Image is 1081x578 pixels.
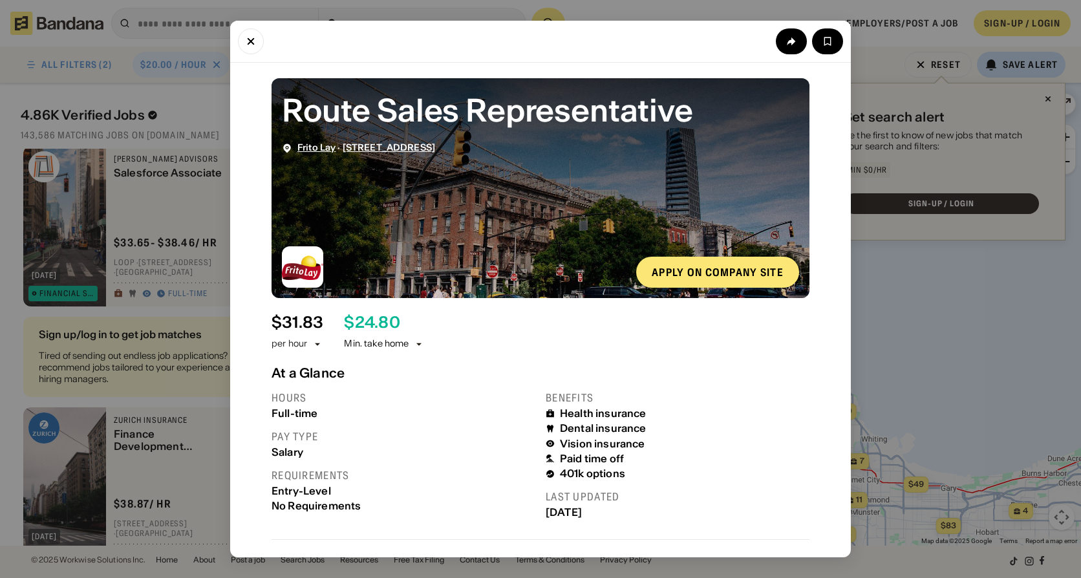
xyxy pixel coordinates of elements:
[546,506,809,519] div: [DATE]
[297,142,435,153] div: ·
[546,391,809,405] div: Benefits
[344,337,424,350] div: Min. take home
[272,430,535,444] div: Pay type
[238,28,264,54] button: Close
[272,469,535,482] div: Requirements
[560,422,647,434] div: Dental insurance
[272,485,535,497] div: Entry-Level
[560,438,645,450] div: Vision insurance
[272,391,535,405] div: Hours
[560,453,624,465] div: Paid time off
[546,490,809,504] div: Last updated
[560,407,647,420] div: Health insurance
[297,142,336,153] span: Frito Lay
[343,142,435,153] span: [STREET_ADDRESS]
[344,314,400,332] div: $ 24.80
[272,365,809,381] div: At a Glance
[282,89,799,132] div: Route Sales Representative
[272,500,535,512] div: No Requirements
[272,446,535,458] div: Salary
[560,467,625,480] div: 401k options
[282,246,323,288] img: Frito Lay logo
[652,267,784,277] div: Apply on company site
[272,337,307,350] div: per hour
[272,407,535,420] div: Full-time
[272,314,323,332] div: $ 31.83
